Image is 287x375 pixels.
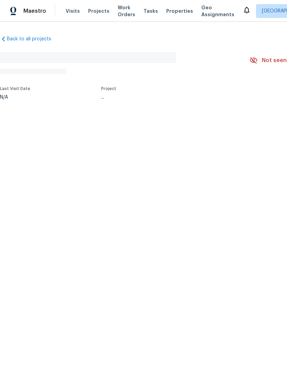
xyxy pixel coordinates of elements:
[101,87,116,91] span: Project
[101,95,233,100] div: ...
[23,8,46,14] span: Maestro
[66,8,80,14] span: Visits
[143,9,158,13] span: Tasks
[201,4,234,18] span: Geo Assignments
[88,8,109,14] span: Projects
[118,4,135,18] span: Work Orders
[166,8,193,14] span: Properties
